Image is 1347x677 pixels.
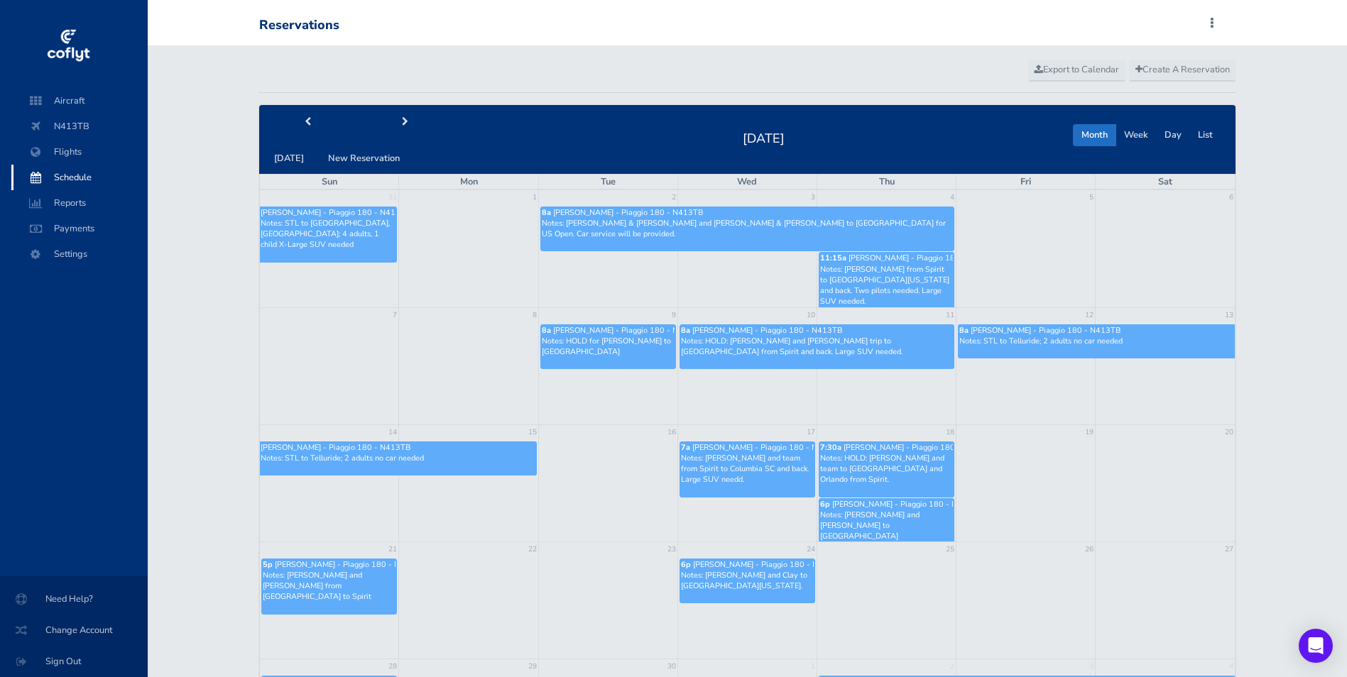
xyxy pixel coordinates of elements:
span: 6p [820,499,830,510]
span: [PERSON_NAME] - Piaggio 180 - N413TB [553,207,703,218]
span: Sign Out [17,649,131,674]
a: Create A Reservation [1129,60,1236,81]
span: [PERSON_NAME] - Piaggio 180 - N413TB [693,559,843,570]
a: 3 [1088,659,1095,673]
button: Day [1156,124,1190,146]
span: 7a [681,442,690,453]
span: Change Account [17,617,131,643]
p: Notes: [PERSON_NAME] & [PERSON_NAME] and [PERSON_NAME] & [PERSON_NAME] to [GEOGRAPHIC_DATA] for U... [542,218,954,239]
span: 8a [681,325,690,336]
p: Notes: HOLD for [PERSON_NAME] to [GEOGRAPHIC_DATA] [542,336,675,357]
a: 4 [949,190,956,204]
a: 14 [387,425,398,439]
a: 11 [944,308,956,322]
p: Notes: STL to [GEOGRAPHIC_DATA], [GEOGRAPHIC_DATA]; 4 adults, 1 child X-Large SUV needed [261,218,396,251]
span: 6p [681,559,691,570]
span: Sun [322,175,337,188]
a: 7 [391,308,398,322]
p: Notes: [PERSON_NAME] from Spirit to [GEOGRAPHIC_DATA][US_STATE] and back. Two pilots needed. Larg... [820,264,953,307]
a: Export to Calendar [1028,60,1125,81]
a: 23 [666,542,677,556]
span: Need Help? [17,586,131,612]
span: 7:30a [820,442,841,453]
a: 20 [1223,425,1235,439]
a: 5 [1088,190,1095,204]
a: 6 [1228,190,1235,204]
p: Notes: [PERSON_NAME] and [PERSON_NAME] to [GEOGRAPHIC_DATA] [820,510,953,542]
a: 1 [809,659,817,673]
a: 4 [1228,659,1235,673]
span: Create A Reservation [1135,63,1230,76]
span: [PERSON_NAME] - Piaggio 180 - N413TB [692,442,842,453]
span: [PERSON_NAME] - Piaggio 180 - N413TB [971,325,1120,336]
a: 10 [805,308,817,322]
img: coflyt logo [45,25,92,67]
div: Reservations [259,18,339,33]
a: 18 [944,425,956,439]
p: Notes: STL to Telluride; 2 adults no car needed [959,336,1234,346]
a: 24 [805,542,817,556]
a: 15 [527,425,538,439]
a: 26 [1084,542,1095,556]
span: N413TB [26,114,133,139]
span: [PERSON_NAME] - Piaggio 180 - N413TB [844,442,993,453]
a: 2 [949,659,956,673]
span: 8a [542,207,551,218]
a: 17 [805,425,817,439]
a: 16 [666,425,677,439]
span: Reports [26,190,133,216]
span: Aircraft [26,88,133,114]
span: 5p [263,559,273,570]
a: 31 [387,190,398,204]
span: Flights [26,139,133,165]
a: 1 [531,190,538,204]
a: 9 [670,308,677,322]
a: 3 [809,190,817,204]
p: Notes: STL to Telluride; 2 adults no car needed [261,453,535,463]
a: 22 [527,542,538,556]
span: Wed [737,175,757,188]
span: 8a [959,325,969,336]
a: 8 [531,308,538,322]
p: Notes: [PERSON_NAME] and team from Spirit to Columbia SC and back. Large SUV needd. [681,453,814,485]
p: Notes: [PERSON_NAME] and [PERSON_NAME] from [GEOGRAPHIC_DATA] to Spirit [263,570,396,602]
div: Open Intercom Messenger [1299,629,1333,663]
p: Notes: [PERSON_NAME] and Clay to [GEOGRAPHIC_DATA][US_STATE]. [681,570,814,591]
button: New Reservation [320,148,408,170]
a: 21 [387,542,398,556]
button: prev [259,111,357,133]
a: 25 [944,542,956,556]
button: next [356,111,454,133]
a: 19 [1084,425,1095,439]
span: Fri [1020,175,1031,188]
button: Week [1116,124,1157,146]
span: Sat [1158,175,1172,188]
a: 27 [1223,542,1235,556]
button: Month [1073,124,1116,146]
span: Payments [26,216,133,241]
span: [PERSON_NAME] - Piaggio 180 - N413TB [849,253,998,263]
span: [PERSON_NAME] - Piaggio 180 - N413TB [261,207,410,218]
h2: [DATE] [734,127,793,147]
a: 29 [527,659,538,673]
span: 8a [542,325,551,336]
span: Settings [26,241,133,267]
button: [DATE] [266,148,312,170]
span: [PERSON_NAME] - Piaggio 180 - N413TB [692,325,842,336]
span: [PERSON_NAME] - Piaggio 180 - N413TB [832,499,982,510]
a: 13 [1223,308,1235,322]
a: 30 [666,659,677,673]
a: 28 [387,659,398,673]
span: [PERSON_NAME] - Piaggio 180 - N413TB [553,325,703,336]
button: List [1189,124,1221,146]
span: Tue [601,175,616,188]
span: [PERSON_NAME] - Piaggio 180 - N413TB [261,442,410,453]
span: Schedule [26,165,133,190]
span: Mon [460,175,478,188]
span: 11:15a [820,253,846,263]
span: Thu [879,175,895,188]
a: 12 [1084,308,1095,322]
p: Notes: HOLD: [PERSON_NAME] and team to [GEOGRAPHIC_DATA] and Orlando from Spirit. [820,453,953,485]
a: 2 [670,190,677,204]
span: [PERSON_NAME] - Piaggio 180 - N413TB [275,559,425,570]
